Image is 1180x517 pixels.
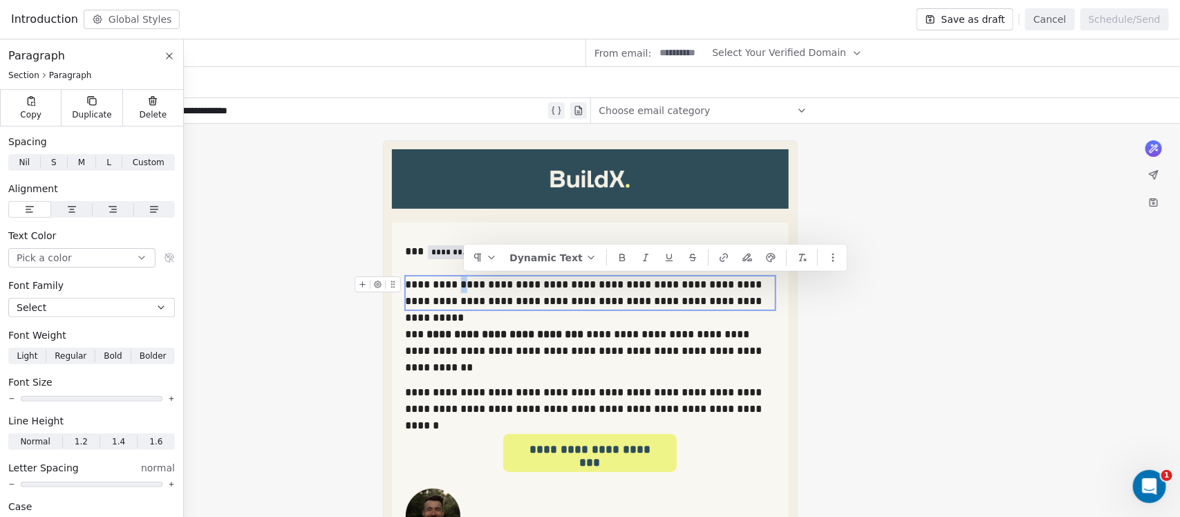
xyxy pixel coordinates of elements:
[8,500,32,514] span: Case
[11,11,78,28] span: Introduction
[20,435,50,448] span: Normal
[594,46,651,60] span: From email:
[917,8,1014,30] button: Save as draft
[50,193,265,391] div: I think the host needs to actually go in the 'subdomain" field. Is this correct?
[61,355,254,382] div: I think the host needs to actually go in the 'subdomain" field. Is this correct?
[8,279,64,292] span: Font Family
[88,411,99,422] button: Start recording
[112,435,125,448] span: 1.4
[72,109,111,120] span: Duplicate
[84,10,180,29] button: Global Styles
[39,8,62,30] img: Profile image for Harinder
[19,156,30,169] span: Nil
[106,156,111,169] span: L
[61,143,254,184] div: As you can see, there is no "host" field. Please review the image to see what I entered.
[49,70,92,81] span: Paragraph
[8,461,79,475] span: Letter Spacing
[8,70,39,81] span: Section
[55,350,86,362] span: Regular
[141,461,175,475] span: normal
[1133,470,1166,503] iframe: Intercom live chat
[8,135,47,149] span: Spacing
[599,104,711,117] span: Choose email category
[21,411,32,422] button: Upload attachment
[11,193,265,392] div: Lucas says…
[75,435,88,448] span: 1.2
[712,46,846,60] span: Select Your Verified Domain
[243,6,268,30] div: Close
[104,350,122,362] span: Bold
[8,182,58,196] span: Alignment
[140,109,167,120] span: Delete
[140,350,167,362] span: Bolder
[67,7,157,17] h1: [PERSON_NAME]
[8,375,53,389] span: Font Size
[1025,8,1074,30] button: Cancel
[44,411,55,422] button: Emoji picker
[78,156,85,169] span: M
[20,109,41,120] span: Copy
[237,406,259,428] button: Send a message…
[50,135,265,192] div: As you can see, there is no "host" field. Please review the image to see what I entered.
[1080,8,1169,30] button: Schedule/Send
[17,350,37,362] span: Light
[133,156,165,169] span: Custom
[17,301,46,314] span: Select
[67,17,134,31] p: Active 10h ago
[66,411,77,422] button: Gif picker
[8,328,66,342] span: Font Weight
[1161,470,1172,481] span: 1
[9,6,35,32] button: go back
[51,156,57,169] span: S
[216,6,243,32] button: Home
[8,48,65,64] span: Paragraph
[8,229,56,243] span: Text Color
[8,248,156,267] button: Pick a color
[11,135,265,194] div: Lucas says…
[504,247,602,268] button: Dynamic Text
[149,435,162,448] span: 1.6
[8,414,64,428] span: Line Height
[12,382,265,406] textarea: Message…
